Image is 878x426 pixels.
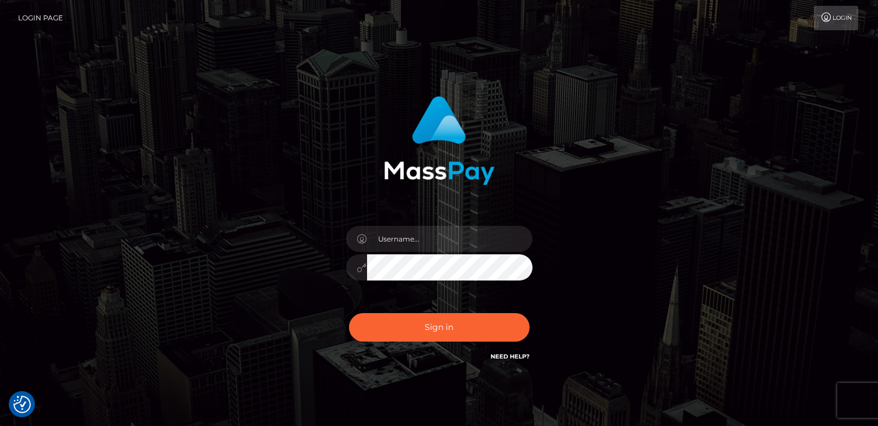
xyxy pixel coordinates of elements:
button: Sign in [349,313,530,342]
input: Username... [367,226,533,252]
a: Login Page [18,6,63,30]
img: MassPay Login [384,96,495,185]
img: Revisit consent button [13,396,31,413]
a: Need Help? [491,353,530,360]
a: Login [814,6,858,30]
button: Consent Preferences [13,396,31,413]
